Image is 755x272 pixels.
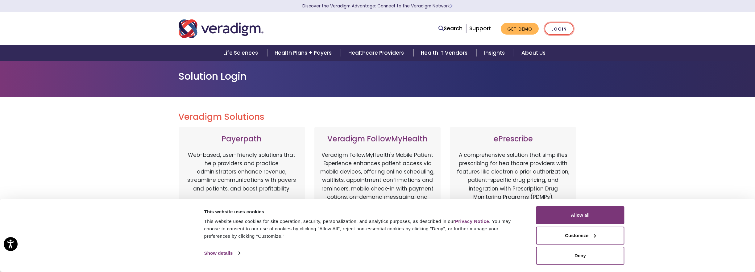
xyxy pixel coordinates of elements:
p: A comprehensive solution that simplifies prescribing for healthcare providers with features like ... [456,151,570,216]
a: Login [545,23,574,35]
a: Healthcare Providers [341,45,413,61]
a: Health IT Vendors [413,45,477,61]
h1: Solution Login [179,70,577,82]
button: Deny [536,247,624,265]
a: Show details [204,249,240,258]
h2: Veradigm Solutions [179,112,577,122]
p: Web-based, user-friendly solutions that help providers and practice administrators enhance revenu... [185,151,299,216]
div: This website uses cookies [204,208,522,216]
a: Insights [477,45,514,61]
button: Customize [536,227,624,245]
p: Veradigm FollowMyHealth's Mobile Patient Experience enhances patient access via mobile devices, o... [321,151,435,210]
a: Get Demo [501,23,539,35]
a: Search [439,24,463,33]
a: Life Sciences [216,45,267,61]
h3: Veradigm FollowMyHealth [321,135,435,144]
span: Learn More [450,3,453,9]
h3: Payerpath [185,135,299,144]
div: This website uses cookies for site operation, security, personalization, and analytics purposes, ... [204,218,522,240]
a: Discover the Veradigm Advantage: Connect to the Veradigm NetworkLearn More [302,3,453,9]
a: Support [469,25,491,32]
iframe: Drift Chat Widget [724,241,748,265]
img: Veradigm logo [179,19,263,39]
a: Privacy Notice [455,219,489,224]
button: Allow all [536,206,624,224]
a: About Us [514,45,553,61]
a: Health Plans + Payers [267,45,341,61]
h3: ePrescribe [456,135,570,144]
